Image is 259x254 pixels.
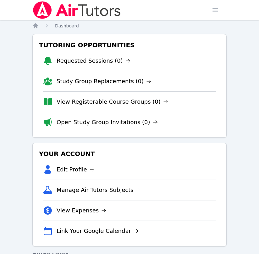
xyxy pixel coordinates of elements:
a: Manage Air Tutors Subjects [57,186,141,194]
a: View Registerable Course Groups (0) [57,97,168,106]
a: Open Study Group Invitations (0) [57,118,158,127]
h3: Tutoring Opportunities [38,39,221,51]
nav: Breadcrumb [32,23,227,29]
a: Dashboard [55,23,79,29]
a: Edit Profile [57,165,95,174]
img: Air Tutors [32,1,121,19]
a: Study Group Replacements (0) [57,77,151,86]
span: Dashboard [55,23,79,28]
a: Link Your Google Calendar [57,227,139,235]
a: View Expenses [57,206,106,215]
h3: Your Account [38,148,221,159]
a: Requested Sessions (0) [57,56,130,65]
